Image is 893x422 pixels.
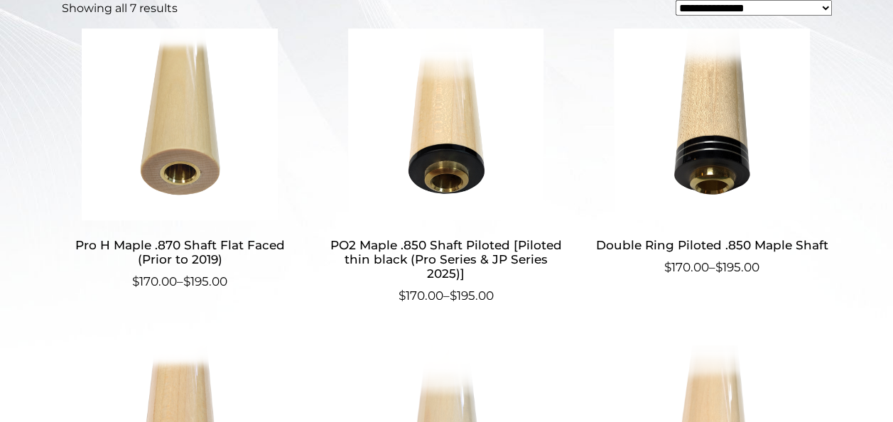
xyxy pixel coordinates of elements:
[594,259,830,277] span: –
[664,260,671,274] span: $
[132,274,177,288] bdi: 170.00
[594,232,830,258] h2: Double Ring Piloted .850 Maple Shaft
[715,260,759,274] bdi: 195.00
[62,232,298,273] h2: Pro H Maple .870 Shaft Flat Faced (Prior to 2019)
[399,288,443,303] bdi: 170.00
[399,288,406,303] span: $
[664,260,709,274] bdi: 170.00
[62,273,298,291] span: –
[328,287,564,305] span: –
[328,28,564,305] a: PO2 Maple .850 Shaft Piloted [Piloted thin black (Pro Series & JP Series 2025)] $170.00–$195.00
[328,28,564,220] img: PO2 Maple .850 Shaft Piloted [Piloted thin black (Pro Series & JP Series 2025)]
[62,28,298,291] a: Pro H Maple .870 Shaft Flat Faced (Prior to 2019) $170.00–$195.00
[62,28,298,220] img: Pro H Maple .870 Shaft Flat Faced (Prior to 2019)
[594,28,830,220] img: Double Ring Piloted .850 Maple Shaft
[132,274,139,288] span: $
[594,28,830,276] a: Double Ring Piloted .850 Maple Shaft $170.00–$195.00
[450,288,457,303] span: $
[183,274,227,288] bdi: 195.00
[183,274,190,288] span: $
[450,288,494,303] bdi: 195.00
[715,260,722,274] span: $
[328,232,564,287] h2: PO2 Maple .850 Shaft Piloted [Piloted thin black (Pro Series & JP Series 2025)]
